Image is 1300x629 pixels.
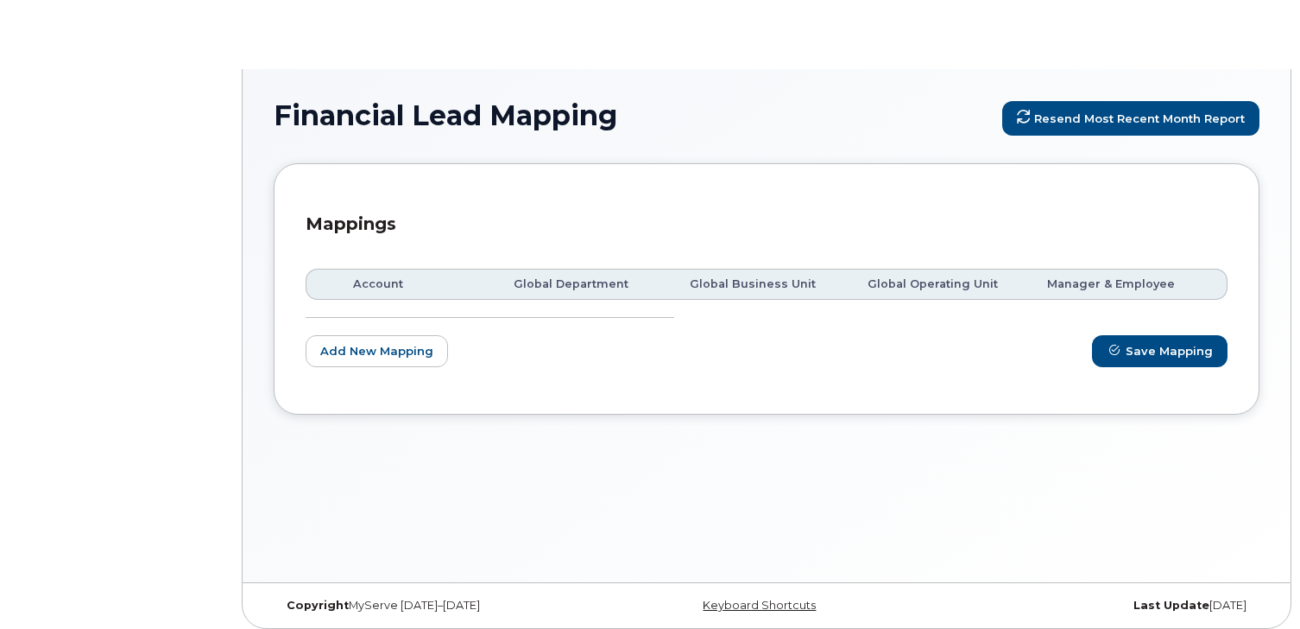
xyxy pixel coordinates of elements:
th: Manager & Employee [1032,269,1196,300]
div: [DATE] [931,599,1259,613]
a: Add New Mapping [306,335,448,367]
strong: Copyright [287,599,349,612]
th: Account [338,269,498,300]
th: Global Operating Unit [852,269,1032,300]
th: Global Department [498,269,673,300]
strong: Last Update [1133,599,1209,612]
th: Global Business Unit [674,269,852,300]
h3: Mappings [306,211,396,237]
a: Keyboard Shortcuts [703,599,816,612]
input: Save Mapping [1092,335,1227,367]
h1: Financial Lead Mapping [274,100,1259,136]
a: Resend most recent month report [1002,101,1259,136]
div: MyServe [DATE]–[DATE] [274,599,603,613]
